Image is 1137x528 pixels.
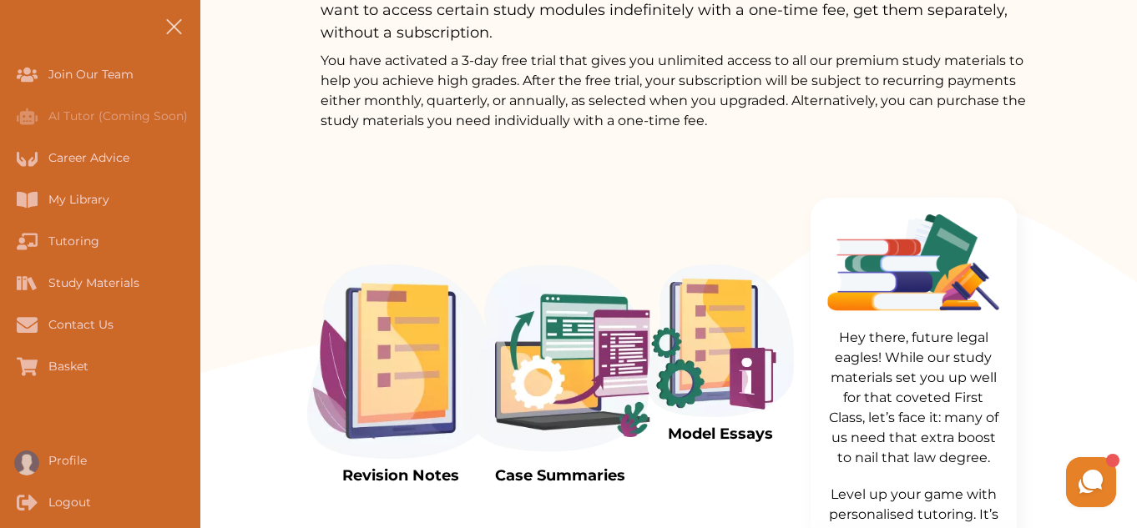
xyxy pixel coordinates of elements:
[647,423,794,445] p: Model Essays
[736,453,1120,511] iframe: HelpCrunch
[307,465,494,487] p: Revision Notes
[14,450,39,475] img: User profile
[827,214,1000,311] img: Group%201393.f733c322.png
[467,465,654,487] p: Case Summaries
[827,328,1000,468] p: Hey there, future legal eagles! While our study materials set you up well for that coveted First ...
[321,51,1030,131] p: You have activated a 3-day free trial that gives you unlimited access to all our premium study ma...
